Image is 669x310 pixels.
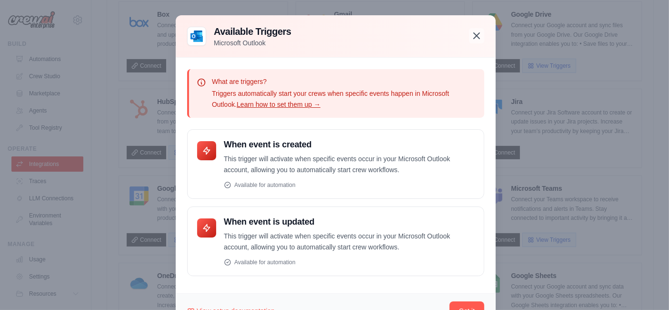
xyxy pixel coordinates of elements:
[224,181,474,189] div: Available for automation
[237,101,320,108] a: Learn how to set them up →
[224,231,474,253] p: This trigger will activate when specific events occur in your Microsoft Outlook account, allowing...
[214,38,291,48] p: Microsoft Outlook
[224,139,474,150] h4: When event is created
[212,88,477,110] p: Triggers automatically start your crews when specific events happen in Microsoft Outlook.
[224,154,474,176] p: This trigger will activate when specific events occur in your Microsoft Outlook account, allowing...
[187,27,206,46] img: Microsoft Outlook
[224,258,474,266] div: Available for automation
[212,77,477,86] p: What are triggers?
[224,217,474,227] h4: When event is updated
[214,25,291,38] h3: Available Triggers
